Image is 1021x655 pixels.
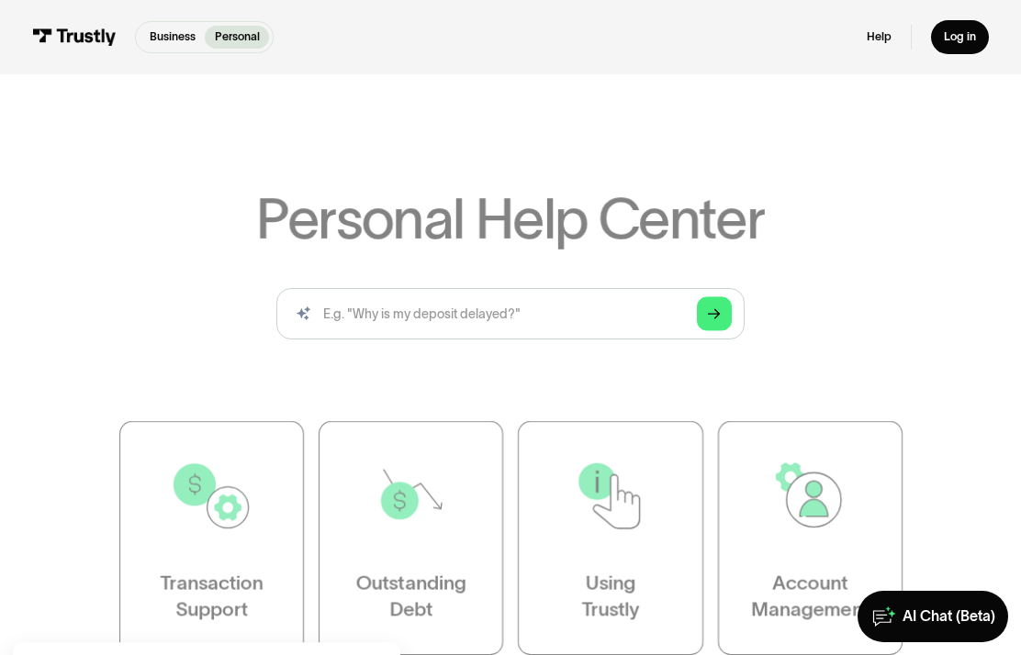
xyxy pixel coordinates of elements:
[256,191,764,247] h1: Personal Help Center
[581,571,639,622] div: Using Trustly
[140,26,205,49] a: Business
[867,29,892,44] a: Help
[518,421,702,655] a: UsingTrustly
[119,421,304,655] a: TransactionSupport
[944,29,976,44] div: Log in
[215,28,260,45] p: Personal
[205,26,269,49] a: Personal
[355,571,466,622] div: Outstanding Debt
[276,288,744,339] form: Search
[276,288,744,339] input: search
[750,571,869,622] div: Account Management
[319,421,503,655] a: OutstandingDebt
[150,28,196,45] p: Business
[903,607,995,627] div: AI Chat (Beta)
[160,571,264,622] div: Transaction Support
[931,20,989,54] a: Log in
[858,591,1008,642] a: AI Chat (Beta)
[32,28,116,46] img: Trustly Logo
[717,421,902,655] a: AccountManagement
